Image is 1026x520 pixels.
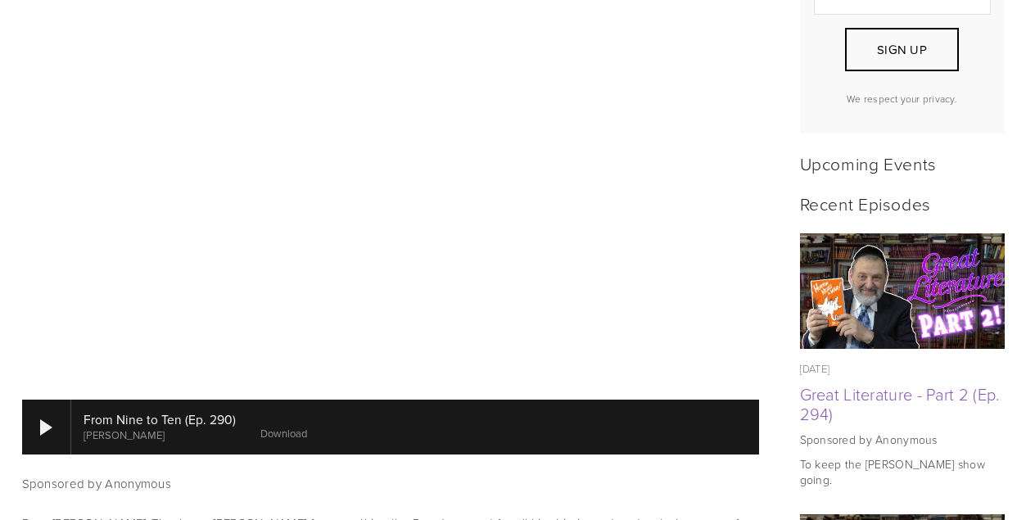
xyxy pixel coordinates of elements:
a: Great Literature - Part 2 (Ep. 294) [800,382,1000,425]
span: Sign Up [877,41,927,58]
p: Sponsored by Anonymous [22,474,759,494]
p: Sponsored by Anonymous [800,432,1005,448]
a: Great Literature - Part 2 (Ep. 294) [800,233,1005,349]
time: [DATE] [800,361,830,376]
h2: Recent Episodes [800,193,1005,214]
img: Great Literature - Part 2 (Ep. 294) [799,233,1005,349]
button: Sign Up [845,28,958,71]
p: We respect your privacy. [814,92,991,106]
h2: Upcoming Events [800,153,1005,174]
p: To keep the [PERSON_NAME] show going. [800,456,1005,488]
a: Download [260,426,307,441]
